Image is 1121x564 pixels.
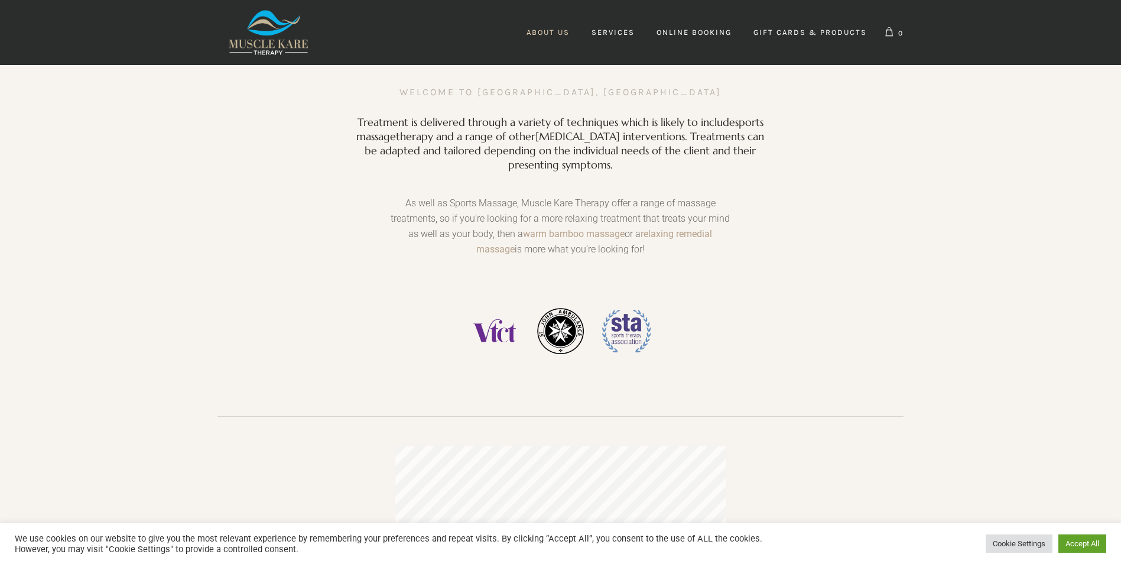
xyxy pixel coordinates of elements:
[646,21,742,44] a: Online Booking
[387,196,734,269] p: As well as Sports Massage, Muscle Kare Therapy offer a range of massage treatments, so if you’re ...
[753,28,867,37] span: Gift Cards & Products
[516,21,580,44] a: About Us
[592,28,635,37] span: Services
[657,28,732,37] span: Online Booking
[527,28,570,37] span: About Us
[523,228,625,239] a: warm bamboo massage
[349,115,771,172] h3: Treatment is delivered through a variety of techniques which is likely to include therapy and a r...
[581,21,645,44] a: Services
[535,129,685,143] a: [MEDICAL_DATA] interventions
[1058,534,1106,553] a: Accept All
[535,306,586,356] img: St Johns Ambulance
[469,306,520,356] img: Vocational Training Charitable Trust
[743,21,878,44] a: Gift Cards & Products
[15,533,779,555] div: We use cookies on our website to give you the most relevant experience by remembering your prefer...
[399,84,722,101] h4: Welcome to [GEOGRAPHIC_DATA], [GEOGRAPHIC_DATA]
[356,115,763,143] a: sports massage
[986,534,1052,553] a: Cookie Settings
[601,306,652,356] img: Sports Therapy Association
